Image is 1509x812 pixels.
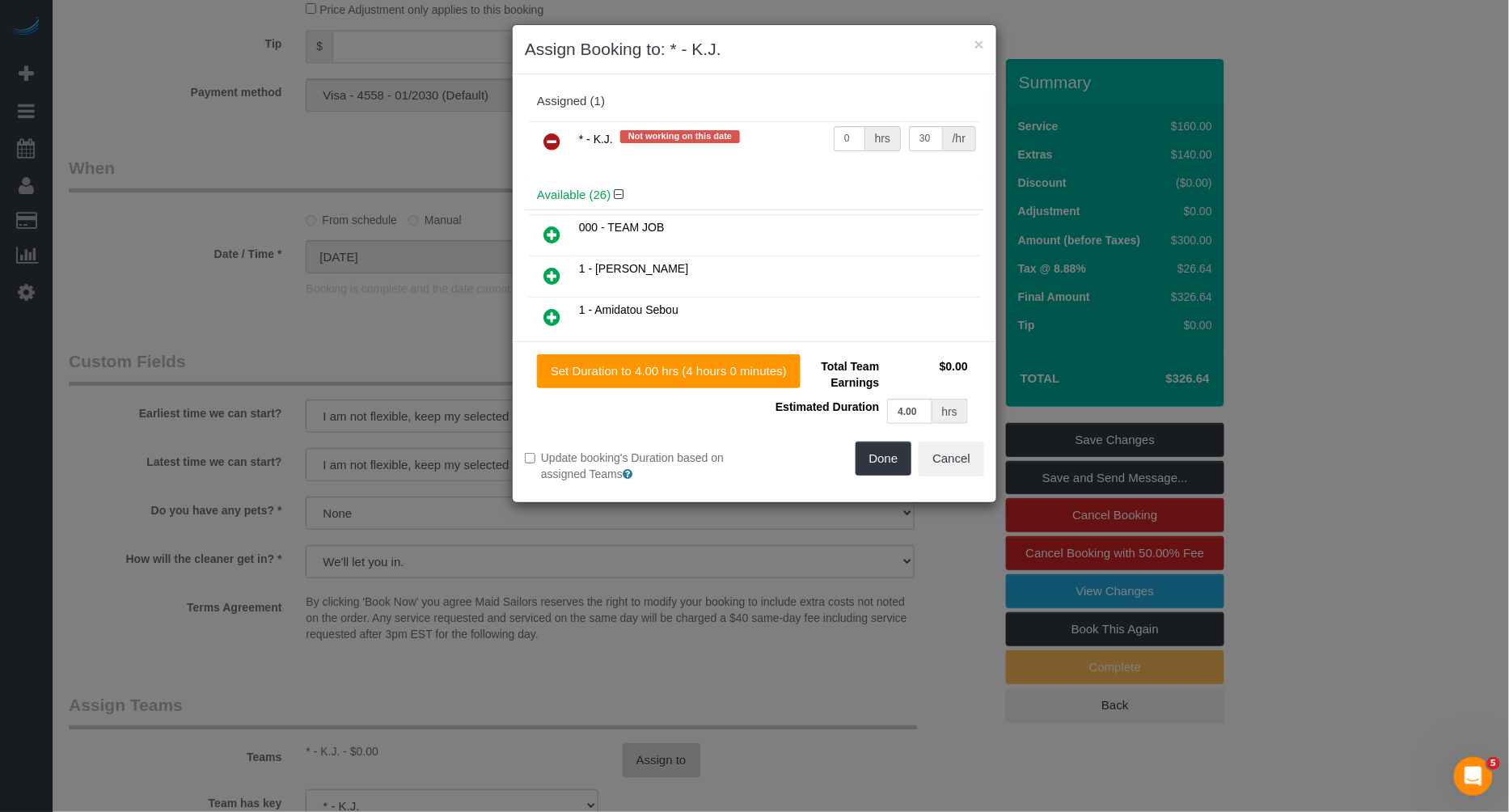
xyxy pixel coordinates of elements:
span: 000 - TEAM JOB [579,221,665,234]
div: hrs [932,399,968,424]
input: Update booking's Duration based on assigned Teams [525,453,535,463]
h4: Available (26) [537,188,972,202]
span: 5 [1487,757,1500,770]
div: Assigned (1) [537,95,972,108]
button: × [974,36,984,53]
button: Set Duration to 4.00 hrs (4 hours 0 minutes) [537,354,801,388]
button: Cancel [919,442,984,476]
iframe: Intercom live chat [1454,757,1493,796]
span: 1 - Amidatou Sebou [579,303,678,316]
td: $0.00 [883,354,972,395]
button: Done [856,442,912,476]
label: Update booking's Duration based on assigned Teams [525,450,742,482]
div: /hr [943,126,976,151]
span: 1 - [PERSON_NAME] [579,262,688,275]
h3: Assign Booking to: * - K.J. [525,37,984,61]
span: Estimated Duration [776,400,879,413]
div: hrs [865,126,901,151]
span: Not working on this date [620,130,740,143]
td: Total Team Earnings [767,354,883,395]
span: * - K.J. [579,133,613,146]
